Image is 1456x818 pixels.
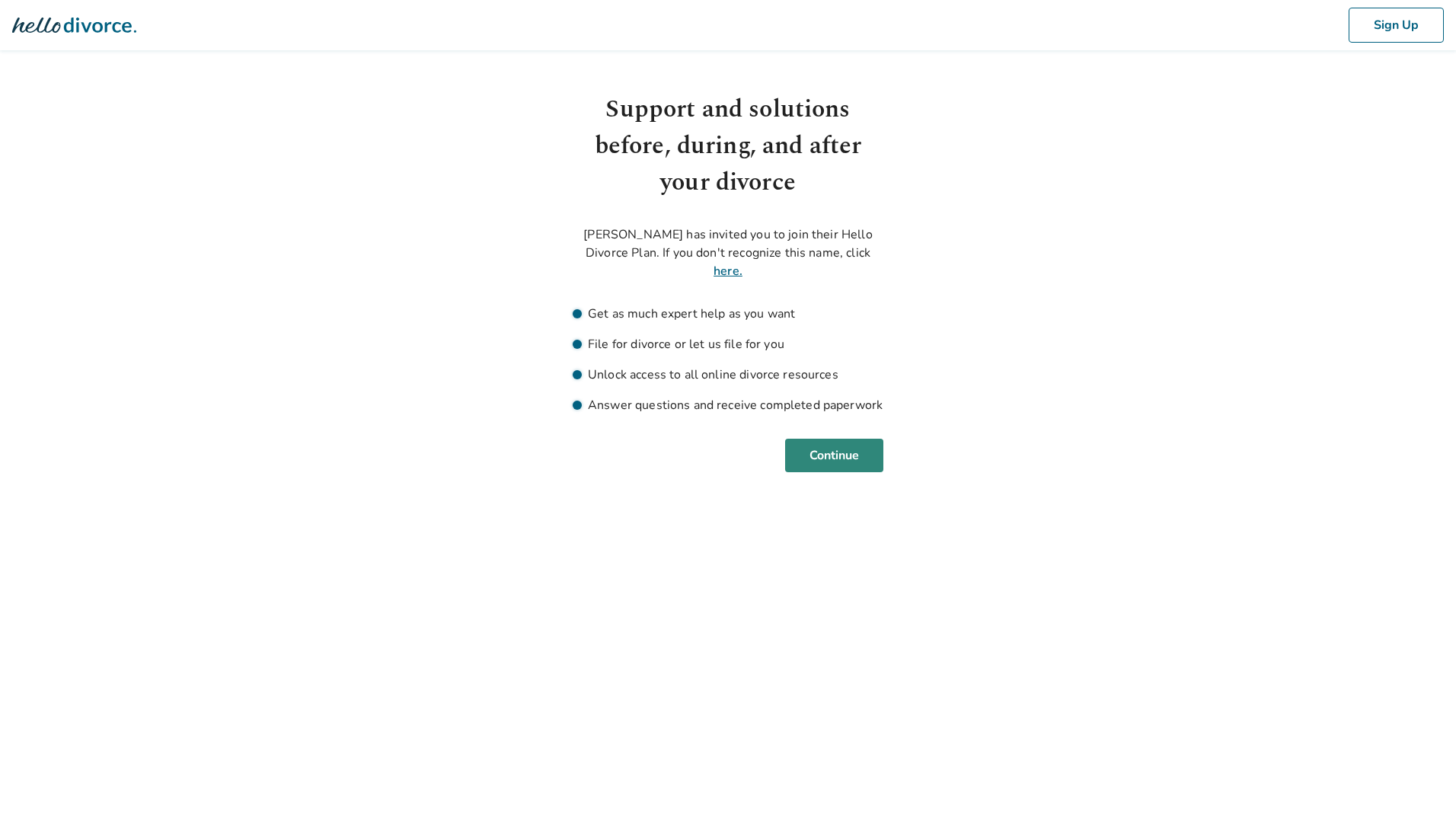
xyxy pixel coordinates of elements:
[573,305,883,323] li: Get as much expert help as you want
[573,225,883,280] p: [PERSON_NAME] has invited you to join their Hello Divorce Plan. If you don't recognize this name,...
[1349,8,1444,43] button: Sign Up
[714,263,742,280] a: here.
[785,439,883,472] button: Continue
[573,91,883,201] h1: Support and solutions before, during, and after your divorce
[573,396,883,414] li: Answer questions and receive completed paperwork
[573,366,883,384] li: Unlock access to all online divorce resources
[573,335,883,353] li: File for divorce or let us file for you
